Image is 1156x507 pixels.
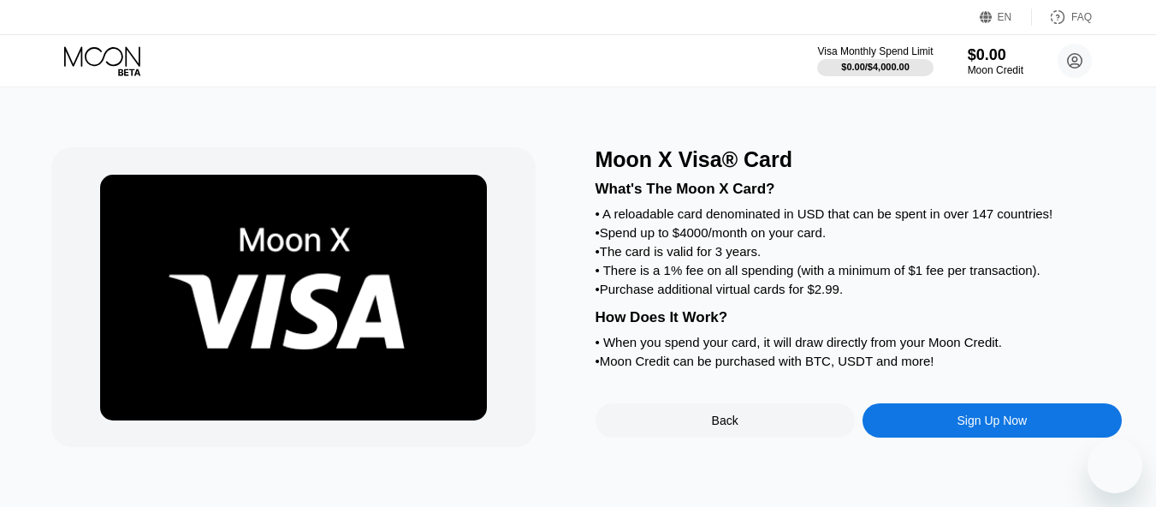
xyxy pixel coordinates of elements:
[998,11,1012,23] div: EN
[596,309,1122,326] div: How Does It Work?
[596,354,1122,368] div: • Moon Credit can be purchased with BTC, USDT and more!
[1071,11,1092,23] div: FAQ
[712,414,738,427] div: Back
[596,206,1122,221] div: • A reloadable card denominated in USD that can be spent in over 147 countries!
[817,45,933,76] div: Visa Monthly Spend Limit$0.00/$4,000.00
[596,181,1122,198] div: What's The Moon X Card?
[596,225,1122,240] div: • Spend up to $4000/month on your card.
[863,403,1122,438] div: Sign Up Now
[596,403,855,438] div: Back
[596,244,1122,259] div: • The card is valid for 3 years.
[1032,9,1092,26] div: FAQ
[980,9,1032,26] div: EN
[1088,438,1142,493] iframe: Кнопка запуска окна обмена сообщениями
[841,62,910,72] div: $0.00 / $4,000.00
[596,335,1122,349] div: • When you spend your card, it will draw directly from your Moon Credit.
[596,263,1122,277] div: • There is a 1% fee on all spending (with a minimum of $1 fee per transaction).
[968,46,1023,76] div: $0.00Moon Credit
[596,282,1122,296] div: • Purchase additional virtual cards for $2.99.
[968,46,1023,64] div: $0.00
[817,45,933,57] div: Visa Monthly Spend Limit
[968,64,1023,76] div: Moon Credit
[596,147,1122,172] div: Moon X Visa® Card
[957,414,1028,427] div: Sign Up Now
